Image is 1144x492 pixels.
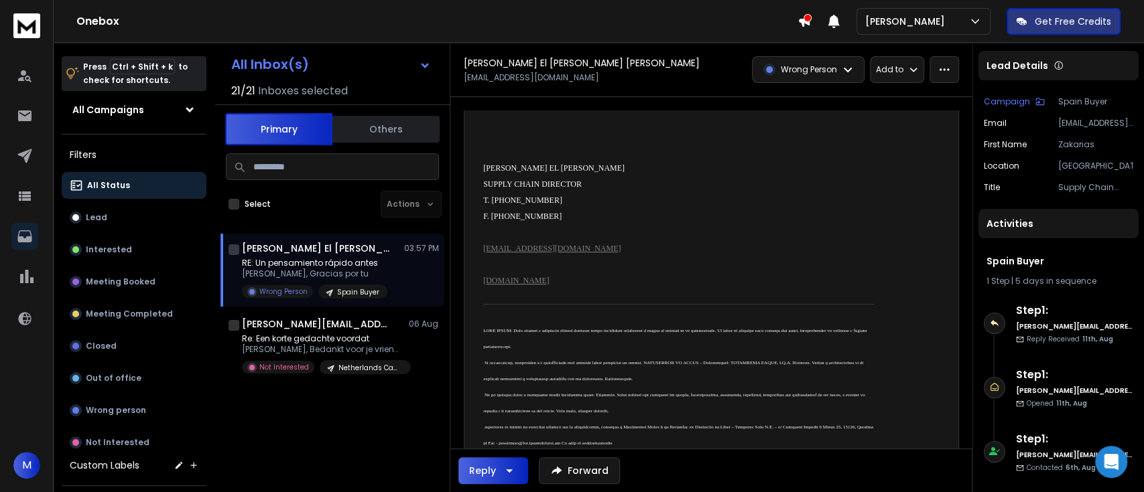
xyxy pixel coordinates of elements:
[1095,446,1127,478] div: Open Intercom Messenger
[1056,398,1087,408] span: 11th, Aug
[242,344,403,355] p: [PERSON_NAME], Bedankt voor je vriendelijke
[469,464,496,477] div: Reply
[1082,334,1113,344] span: 11th, Aug
[242,317,389,331] h1: [PERSON_NAME][EMAIL_ADDRESS][PERSON_NAME][DOMAIN_NAME]
[1016,303,1133,319] h6: Step 1 :
[110,59,175,74] span: Ctrl + Shift + k
[86,244,132,255] p: Interested
[13,452,40,479] button: M
[62,268,206,295] button: Meeting Booked
[984,139,1027,150] p: First Name
[62,365,206,392] button: Out of office
[483,244,621,253] a: [EMAIL_ADDRESS][DOMAIN_NAME]
[876,64,903,75] p: Add to
[987,275,1009,286] span: 1 Step
[1016,386,1133,396] h6: [PERSON_NAME][EMAIL_ADDRESS][PERSON_NAME][DOMAIN_NAME]
[865,15,950,28] p: [PERSON_NAME]
[984,96,1045,107] button: Campaign
[86,276,155,287] p: Meeting Booked
[458,457,528,484] button: Reply
[62,301,206,327] button: Meeting Completed
[259,362,309,372] p: Not Interested
[483,163,625,285] font: [PERSON_NAME] EL [PERSON_NAME] SUPPLY CHAIN DIRECTOR T. [PHONE_NUMBER] F. [PHONE_NUMBER]
[984,182,1000,193] p: title
[62,429,206,456] button: Not Interested
[1015,275,1096,286] span: 5 days in sequence
[245,199,271,210] label: Select
[332,114,440,144] button: Others
[242,268,387,279] p: [PERSON_NAME], Gracias por tu
[83,60,188,87] p: Press to check for shortcuts.
[1027,398,1087,408] p: Opened
[70,459,139,472] h3: Custom Labels
[258,83,348,99] h3: Inboxes selected
[62,145,206,164] h3: Filters
[87,180,130,191] p: All Status
[1027,463,1096,473] p: Contacted
[1035,15,1111,28] p: Get Free Credits
[62,96,206,123] button: All Campaigns
[1058,118,1133,129] p: [EMAIL_ADDRESS][DOMAIN_NAME]
[231,58,309,71] h1: All Inbox(s)
[984,118,1007,129] p: Email
[1016,431,1133,447] h6: Step 1 :
[464,72,599,83] p: [EMAIL_ADDRESS][DOMAIN_NAME]
[781,64,837,75] p: Wrong Person
[1016,450,1133,460] h6: [PERSON_NAME][EMAIL_ADDRESS][PERSON_NAME][DOMAIN_NAME]
[62,172,206,199] button: All Status
[1058,139,1133,150] p: Zakarias
[1066,463,1096,473] span: 6th, Aug
[987,276,1131,286] div: |
[86,212,107,223] p: Lead
[220,51,442,78] button: All Inbox(s)
[1016,367,1133,383] h6: Step 1 :
[76,13,798,29] h1: Onebox
[984,96,1030,107] p: Campaign
[242,242,389,255] h1: [PERSON_NAME] El [PERSON_NAME] [PERSON_NAME]
[1027,334,1113,344] p: Reply Received
[1058,182,1133,193] p: Supply Chain Director en Encuentromoda
[62,236,206,263] button: Interested
[1016,321,1133,331] h6: [PERSON_NAME][EMAIL_ADDRESS][PERSON_NAME][DOMAIN_NAME]
[225,113,332,145] button: Primary
[409,319,439,329] p: 06 Aug
[987,59,1048,72] p: Lead Details
[1058,96,1133,107] p: Spain Buyer
[13,13,40,38] img: logo
[86,309,173,319] p: Meeting Completed
[464,56,700,70] h1: [PERSON_NAME] El [PERSON_NAME] [PERSON_NAME]
[231,83,255,99] span: 21 / 21
[242,258,387,268] p: RE: Un pensamiento rápido antes
[338,363,403,373] p: Netherlands Campaign
[1058,161,1133,171] p: [GEOGRAPHIC_DATA]
[242,333,403,344] p: Re: Een korte gedachte voordat
[62,397,206,424] button: Wrong person
[259,286,308,297] p: Wrong Person
[1007,8,1121,35] button: Get Free Credits
[978,209,1139,238] div: Activities
[86,405,146,416] p: Wrong person
[62,333,206,359] button: Closed
[337,287,379,297] p: Spain Buyer
[987,254,1131,268] h1: Spain Buyer
[62,204,206,231] button: Lead
[404,243,439,254] p: 03:57 PM
[984,161,1019,171] p: location
[86,373,141,384] p: Out of office
[483,276,550,285] a: [DOMAIN_NAME]
[86,437,149,448] p: Not Interested
[539,457,620,484] button: Forward
[72,103,144,116] h1: All Campaigns
[86,341,117,351] p: Closed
